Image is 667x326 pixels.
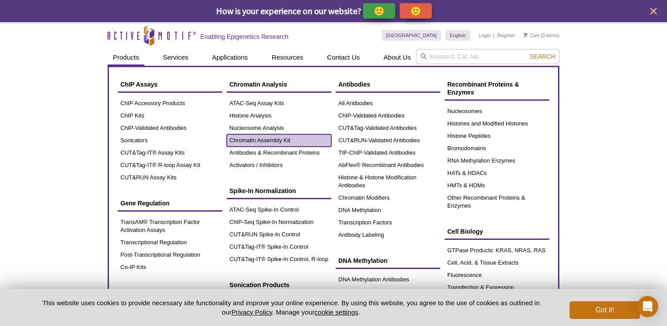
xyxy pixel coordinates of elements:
[336,122,440,134] a: CUT&Tag-Validated Antibodies
[336,192,440,204] a: Chromatin Modifiers
[382,30,441,41] a: [GEOGRAPHIC_DATA]
[227,204,331,216] a: ATAC-Seq Spike-In Control
[118,134,222,147] a: Sonicators
[338,257,387,264] span: DNA Methylation
[118,76,222,93] a: ChIP Assays
[416,49,559,64] input: Keyword, Cat. No.
[374,5,385,16] p: 🙂
[447,81,519,96] span: Recombinant Proteins & Enzymes
[200,33,289,41] h2: Enabling Epigenetics Research
[118,216,222,236] a: TransAM® Transcription Factor Activation Assays
[410,5,421,16] p: 🙁
[336,252,440,269] a: DNA Methylation
[118,236,222,249] a: Transcriptional Regulation
[446,30,470,41] a: English
[118,110,222,122] a: ChIP Kits
[227,228,331,241] a: CUT&RUN Spike-In Control
[445,118,549,130] a: Histones and Modified Histones
[493,30,495,41] li: |
[445,179,549,192] a: HMTs & HDMs
[227,159,331,171] a: Activators / Inhibitors
[445,167,549,179] a: HATs & HDACs
[336,216,440,229] a: Transcription Factors
[227,97,331,110] a: ATAC-Seq Assay Kits
[227,147,331,159] a: Antibodies & Recombinant Proteins
[336,204,440,216] a: DNA Methylation
[336,229,440,241] a: Antibody Labeling
[445,281,549,294] a: Transfection & Expression
[530,53,555,60] span: Search
[227,253,331,265] a: CUT&Tag-IT® Spike-In Control, R-loop
[524,33,528,37] img: Your Cart
[445,269,549,281] a: Fluorescence
[336,97,440,110] a: All Antibodies
[445,76,549,101] a: Recombinant Proteins & Enzymes
[497,32,515,38] a: Register
[637,296,658,317] div: Open Intercom Messenger
[229,187,296,194] span: Spike-In Normalization
[207,49,253,66] a: Applications
[445,130,549,142] a: Histone Peptides
[227,216,331,228] a: ChIP-Seq Spike-In Normalization
[227,277,331,293] a: Sonication Products
[527,53,558,61] button: Search
[445,155,549,167] a: RNA Methylation Enzymes
[229,81,287,88] span: Chromatin Analysis
[336,147,440,159] a: TIP-ChIP-Validated Antibodies
[118,122,222,134] a: ChIP-Validated Antibodies
[227,110,331,122] a: Histone Analysis
[120,200,169,207] span: Gene Regulation
[336,171,440,192] a: Histone & Histone Modification Antibodies
[338,81,370,88] span: Antibodies
[445,105,549,118] a: Nucleosomes
[336,134,440,147] a: CUT&RUN-Validated Antibodies
[227,122,331,134] a: Nucleosome Analysis
[445,244,549,257] a: GTPase Products: KRAS, NRAS, RAS
[336,273,440,286] a: DNA Methylation Antibodies
[445,142,549,155] a: Bromodomains
[336,76,440,93] a: Antibodies
[232,308,272,316] a: Privacy Policy
[120,81,157,88] span: ChIP Assays
[479,32,491,38] a: Login
[108,49,144,66] a: Products
[216,5,361,16] span: How is your experience on our website?
[227,241,331,253] a: CUT&Tag-IT® Spike-In Control
[157,49,194,66] a: Services
[336,110,440,122] a: ChIP-Validated Antibodies
[118,147,222,159] a: CUT&Tag-IT® Assay Kits
[227,76,331,93] a: Chromatin Analysis
[227,182,331,199] a: Spike-In Normalization
[570,301,640,319] button: Got it!
[322,49,365,66] a: Contact Us
[266,49,309,66] a: Resources
[227,134,331,147] a: Chromatin Assembly Kit
[524,30,559,41] li: (0 items)
[27,298,555,317] p: This website uses cookies to provide necessary site functionality and improve your online experie...
[118,261,222,273] a: Co-IP Kits
[229,281,289,288] span: Sonication Products
[648,6,659,17] button: close
[445,192,549,212] a: Other Recombinant Proteins & Enzymes
[447,228,483,235] span: Cell Biology
[118,171,222,184] a: CUT&RUN Assay Kits
[378,49,416,66] a: About Us
[524,32,539,38] a: Cart
[445,223,549,240] a: Cell Biology
[336,159,440,171] a: AbFlex® Recombinant Antibodies
[315,308,358,316] button: cookie settings
[445,257,549,269] a: Cell, Acid, & Tissue Extracts
[336,286,440,298] a: DNA Methylation Enzymes
[118,159,222,171] a: CUT&Tag-IT® R-loop Assay Kit
[118,284,222,301] a: Sample Preparation
[118,97,222,110] a: ChIP Accessory Products
[118,195,222,212] a: Gene Regulation
[118,249,222,261] a: Post-Transcriptional Regulation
